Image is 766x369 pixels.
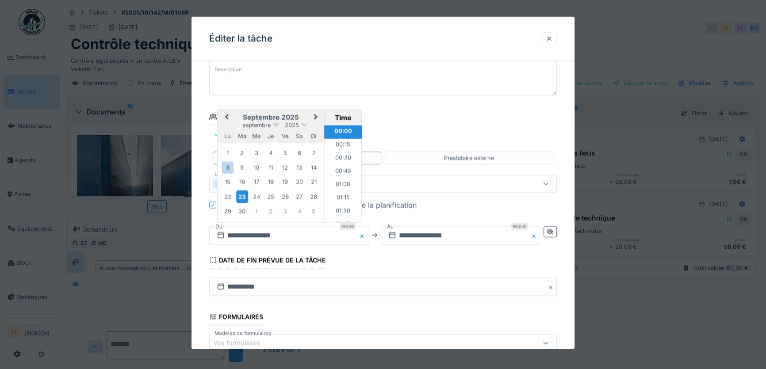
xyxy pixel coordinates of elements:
button: Close [547,277,557,296]
div: Choose samedi 27 septembre 2025 [294,190,306,202]
div: Choose samedi 4 octobre 2025 [294,205,306,217]
div: Choose jeudi 4 septembre 2025 [265,147,277,159]
div: Choose mercredi 10 septembre 2025 [250,161,262,173]
div: Choose dimanche 5 octobre 2025 [308,205,320,217]
label: Utilisateurs [213,170,243,178]
h3: Éditer la tâche [209,33,272,44]
ul: Time [324,125,362,222]
div: Choose vendredi 5 septembre 2025 [279,147,291,159]
div: Choose lundi 29 septembre 2025 [222,205,234,217]
div: Choose jeudi 18 septembre 2025 [265,176,277,188]
div: mardi [236,130,248,142]
div: Time [326,113,359,122]
div: Choose mardi 16 septembre 2025 [236,176,248,188]
div: lundi [222,130,234,142]
div: Choose dimanche 28 septembre 2025 [308,190,320,202]
label: Description [213,64,244,75]
div: Choose jeudi 11 septembre 2025 [265,161,277,173]
div: vendredi [279,130,291,142]
div: Vos formulaires [213,338,272,348]
div: Requis [511,222,528,229]
div: Choose lundi 22 septembre 2025 [222,190,234,202]
li: 01:45 [324,218,362,231]
div: [PERSON_NAME] [213,179,281,188]
div: Choose mardi 30 septembre 2025 [236,205,248,217]
label: Modèles de formulaires [213,330,273,337]
button: Previous Month [218,110,233,125]
div: Choose mardi 23 septembre 2025 [236,190,248,203]
li: 00:15 [324,138,362,152]
div: Choose mercredi 3 septembre 2025 [250,147,262,159]
div: Assigner à [209,110,257,125]
div: Choose samedi 13 septembre 2025 [294,161,306,173]
div: Choose jeudi 25 septembre 2025 [265,190,277,202]
div: Choose vendredi 19 septembre 2025 [279,176,291,188]
div: Choose mardi 9 septembre 2025 [236,161,248,173]
div: Choose samedi 20 septembre 2025 [294,176,306,188]
button: Next Month [310,110,324,125]
div: Choose mercredi 17 septembre 2025 [250,176,262,188]
div: Choose lundi 15 septembre 2025 [222,176,234,188]
li: 00:30 [324,152,362,165]
li: 01:30 [324,205,362,218]
div: Choose dimanche 14 septembre 2025 [308,161,320,173]
li: 01:00 [324,178,362,191]
span: septembre [242,122,271,128]
div: Month septembre, 2025 [221,146,321,218]
li: 00:00 [324,125,362,138]
div: Choose dimanche 21 septembre 2025 [308,176,320,188]
div: Choose vendredi 12 septembre 2025 [279,161,291,173]
div: Choose mardi 2 septembre 2025 [236,147,248,159]
span: 2025 [285,122,299,128]
h2: septembre 2025 [218,113,324,121]
div: Choose dimanche 7 septembre 2025 [308,147,320,159]
label: Au [386,221,394,231]
div: Choose lundi 1 septembre 2025 [222,147,234,159]
li: 00:45 [324,165,362,178]
li: 01:15 [324,191,362,205]
div: Prestataire externe [444,153,494,162]
div: dimanche [308,130,320,142]
div: Requis [340,222,356,229]
button: Close [359,226,368,244]
div: Choose jeudi 2 octobre 2025 [265,205,277,217]
label: Du [214,221,223,231]
div: Formulaires [209,310,263,325]
div: jeudi [265,130,277,142]
div: Choose mercredi 24 septembre 2025 [250,190,262,202]
div: Choose samedi 6 septembre 2025 [294,147,306,159]
div: mercredi [250,130,262,142]
div: Ajouter un intervenant [209,129,287,141]
button: Close [530,226,540,244]
div: Choose mercredi 1 octobre 2025 [250,205,262,217]
div: Choose lundi 8 septembre 2025 [222,161,234,173]
div: Date de fin prévue de la tâche [209,253,326,268]
div: Choose vendredi 3 octobre 2025 [279,205,291,217]
div: Choose vendredi 26 septembre 2025 [279,190,291,202]
div: samedi [294,130,306,142]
